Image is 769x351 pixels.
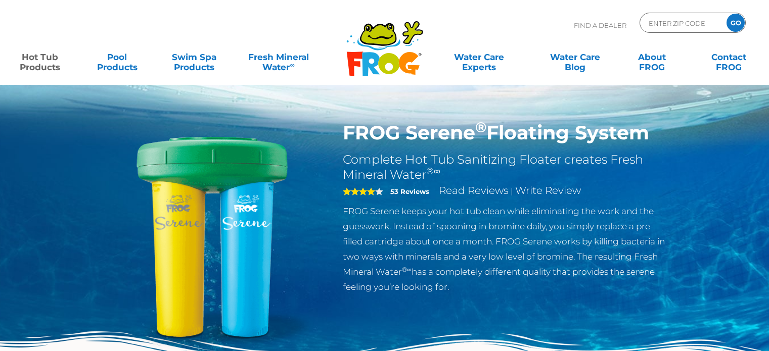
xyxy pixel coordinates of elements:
[699,47,759,67] a: ContactFROG
[727,14,745,32] input: GO
[10,47,70,67] a: Hot TubProducts
[622,47,682,67] a: AboutFROG
[87,47,147,67] a: PoolProducts
[241,47,316,67] a: Fresh MineralWater∞
[511,186,513,196] span: |
[574,13,626,38] p: Find A Dealer
[343,187,375,195] span: 4
[164,47,224,67] a: Swim SpaProducts
[545,47,605,67] a: Water CareBlog
[475,118,486,136] sup: ®
[430,47,528,67] a: Water CareExperts
[290,61,294,69] sup: ∞
[390,187,429,195] strong: 53 Reviews
[343,152,673,182] h2: Complete Hot Tub Sanitizing Floater creates Fresh Mineral Water
[426,166,440,177] sup: ®∞
[515,184,581,196] a: Write Review
[648,16,716,30] input: Zip Code Form
[439,184,509,196] a: Read Reviews
[343,204,673,294] p: FROG Serene keeps your hot tub clean while eliminating the work and the guesswork. Instead of spo...
[402,266,412,273] sup: ®∞
[343,121,673,144] h1: FROG Serene Floating System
